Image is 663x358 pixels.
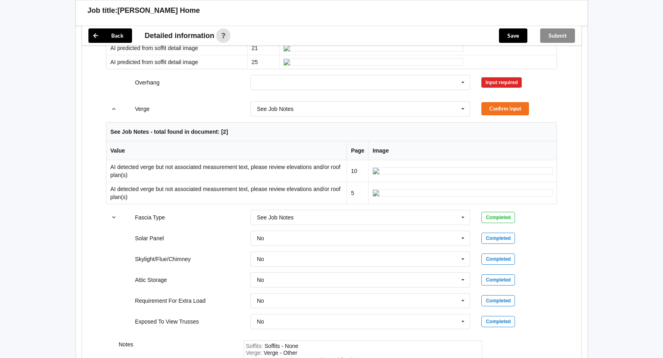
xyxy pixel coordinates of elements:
label: Skylight/Flue/Chimney [135,256,190,262]
span: Detailed information [145,32,214,39]
td: 25 [247,55,279,69]
td: 5 [347,182,368,204]
div: See Job Notes [257,106,294,112]
label: Attic Storage [135,277,167,283]
span: Verge : [246,350,264,356]
label: Solar Panel [135,235,164,241]
div: Verge [264,350,297,356]
div: No [257,235,264,241]
label: Fascia Type [135,214,165,221]
div: Completed [481,253,515,265]
td: AI predicted from soffit detail image [106,55,247,69]
td: AI detected verge but not associated measurement text, please review elevations and/or roof plan(s) [106,182,347,204]
th: See Job Notes - total found in document: [2] [106,123,557,141]
button: Confirm input [481,102,529,115]
label: Overhang [135,79,159,86]
img: ai_input-page10-Verge-c0.jpeg [373,167,553,175]
div: See Job Notes [257,215,294,220]
div: Completed [481,295,515,306]
label: Exposed To View Trusses [135,318,199,325]
h3: [PERSON_NAME] Home [118,6,200,15]
div: No [257,298,264,304]
button: reference-toggle [106,102,122,116]
th: Page [347,141,368,160]
span: Soffits : [246,343,264,349]
div: Completed [481,233,515,244]
div: Completed [481,212,515,223]
button: reference-toggle [106,210,122,225]
img: ai_input-page5-Verge-c1.jpeg [373,189,553,197]
td: 21 [247,41,279,55]
div: Completed [481,316,515,327]
label: Requirement For Extra Load [135,298,206,304]
img: ai_input-page21-Soffits-c4.jpeg [283,44,463,52]
h3: Job title: [88,6,118,15]
td: AI detected verge but not associated measurement text, please review elevations and/or roof plan(s) [106,160,347,182]
div: No [257,319,264,324]
td: AI predicted from soffit detail image [106,41,247,55]
div: No [257,256,264,262]
img: ai_input-page25-Soffits-c5.jpeg [283,58,463,66]
td: 10 [347,160,368,182]
label: Verge [135,106,150,112]
div: Completed [481,274,515,286]
div: Input required [481,77,522,88]
button: Back [88,28,132,43]
th: Value [106,141,347,160]
button: Save [499,28,527,43]
th: Image [368,141,557,160]
div: Soffits [264,343,298,349]
div: No [257,277,264,283]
